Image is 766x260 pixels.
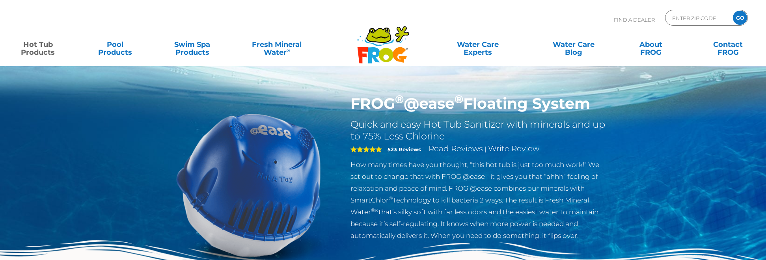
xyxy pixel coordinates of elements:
[698,37,758,52] a: ContactFROG
[350,119,608,142] h2: Quick and easy Hot Tub Sanitizer with minerals and up to 75% Less Chlorine
[389,195,393,201] sup: ®
[353,16,414,64] img: Frog Products Logo
[85,37,145,52] a: PoolProducts
[621,37,681,52] a: AboutFROG
[395,92,404,106] sup: ®
[455,92,463,106] sup: ®
[350,159,608,241] p: How many times have you thought, “this hot tub is just too much work!” We set out to change that ...
[544,37,604,52] a: Water CareBlog
[488,144,539,153] a: Write Review
[614,10,655,30] p: Find A Dealer
[388,146,421,152] strong: 523 Reviews
[371,207,378,213] sup: ®∞
[429,144,483,153] a: Read Reviews
[485,145,486,153] span: |
[350,146,382,152] span: 5
[239,37,314,52] a: Fresh MineralWater∞
[733,11,747,25] input: GO
[429,37,526,52] a: Water CareExperts
[162,37,222,52] a: Swim SpaProducts
[350,95,608,113] h1: FROG @ease Floating System
[8,37,68,52] a: Hot TubProducts
[287,47,291,53] sup: ∞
